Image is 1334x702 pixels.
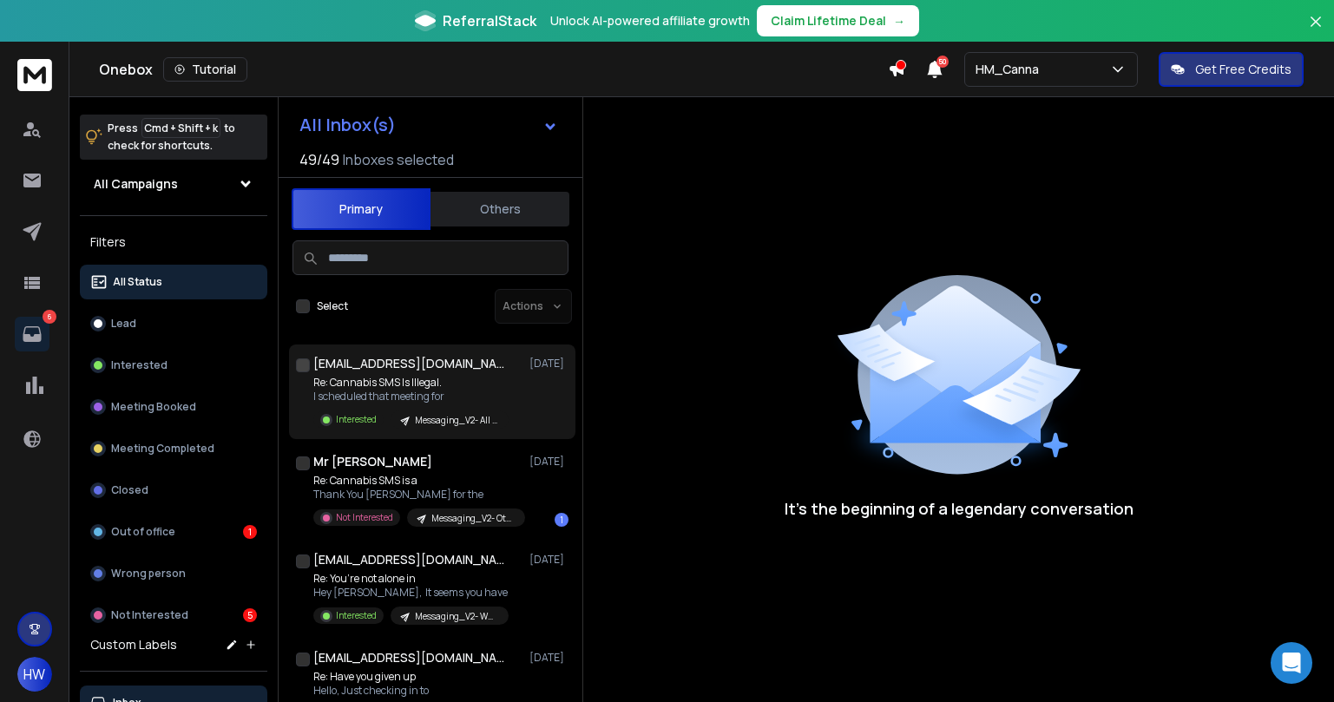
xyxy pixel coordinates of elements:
p: Not Interested [111,608,188,622]
button: Closed [80,473,267,508]
button: Get Free Credits [1159,52,1304,87]
p: Lead [111,317,136,331]
p: Out of office [111,525,175,539]
p: All Status [113,275,162,289]
p: HM_Canna [976,61,1046,78]
p: Re: You’re not alone in [313,572,509,586]
h1: All Inbox(s) [299,116,396,134]
p: Not Interested [336,511,393,524]
p: Closed [111,483,148,497]
p: Hello, Just checking in to [313,684,509,698]
div: 1 [243,525,257,539]
p: Get Free Credits [1195,61,1291,78]
div: 5 [243,608,257,622]
p: Messaging_V2- WM-Leafly_West-#4-_4.25(501) [415,610,498,623]
span: → [893,12,905,30]
p: [DATE] [529,357,568,371]
p: Re: Cannabis SMS Is Illegal. [313,376,509,390]
button: Claim Lifetime Deal→ [757,5,919,36]
p: Wrong person [111,567,186,581]
h1: Mr [PERSON_NAME] [313,453,432,470]
button: Meeting Completed [80,431,267,466]
button: Primary [292,188,430,230]
p: Hey [PERSON_NAME], It seems you have [313,586,509,600]
p: Thank You [PERSON_NAME] for the [313,488,522,502]
button: Close banner [1304,10,1327,52]
h1: All Campaigns [94,175,178,193]
h3: Inboxes selected [343,149,454,170]
div: 1 [555,513,568,527]
button: HW [17,657,52,692]
label: Select [317,299,348,313]
p: [DATE] [529,651,568,665]
p: Interested [336,609,377,622]
span: 49 / 49 [299,149,339,170]
button: Wrong person [80,556,267,591]
h1: [EMAIL_ADDRESS][DOMAIN_NAME] [313,551,504,568]
p: Meeting Booked [111,400,196,414]
h3: Custom Labels [90,636,177,653]
p: Messaging_V2- All Other_West #2 (1000) [415,414,498,427]
button: Others [430,190,569,228]
p: [DATE] [529,455,568,469]
h1: [EMAIL_ADDRESS][DOMAIN_NAME] [313,649,504,666]
p: It’s the beginning of a legendary conversation [785,496,1134,521]
p: Re: Cannabis SMS is a [313,474,522,488]
span: ReferralStack [443,10,536,31]
button: Tutorial [163,57,247,82]
a: 6 [15,317,49,351]
p: 6 [43,310,56,324]
p: Press to check for shortcuts. [108,120,235,154]
button: Lead [80,306,267,341]
span: Cmd + Shift + k [141,118,220,138]
span: 50 [936,56,949,68]
button: Out of office1 [80,515,267,549]
p: Meeting Completed [111,442,214,456]
button: All Campaigns [80,167,267,201]
button: All Inbox(s) [286,108,572,142]
p: Interested [111,358,168,372]
p: Interested [336,413,377,426]
h3: Filters [80,230,267,254]
p: Unlock AI-powered affiliate growth [550,12,750,30]
h1: [EMAIL_ADDRESS][DOMAIN_NAME] [313,355,504,372]
div: Open Intercom Messenger [1271,642,1312,684]
button: Meeting Booked [80,390,267,424]
p: Re: Have you given up [313,670,509,684]
p: I scheduled that meeting for [313,390,509,403]
div: Onebox [99,57,888,82]
p: [DATE] [529,553,568,567]
button: All Status [80,265,267,299]
button: Interested [80,348,267,383]
button: Not Interested5 [80,598,267,633]
p: Messaging_V2- Other_West-#3-Verified_4.25(1000) [431,512,515,525]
